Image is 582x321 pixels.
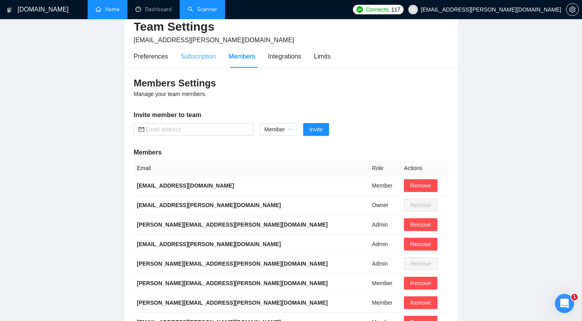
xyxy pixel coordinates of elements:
a: setting [566,6,579,13]
button: Remove [404,296,437,309]
button: Remove [404,218,437,231]
span: Remove [410,220,431,229]
iframe: Intercom live chat [555,294,574,313]
b: [EMAIL_ADDRESS][PERSON_NAME][DOMAIN_NAME] [137,241,281,247]
button: Remove [404,179,437,192]
b: [EMAIL_ADDRESS][DOMAIN_NAME] [137,182,234,189]
td: Admin [369,235,401,254]
td: Member [369,176,401,196]
h3: Members Settings [134,77,449,90]
th: Email [134,160,369,176]
span: mail [139,127,144,132]
b: [EMAIL_ADDRESS][PERSON_NAME][DOMAIN_NAME] [137,202,281,208]
img: upwork-logo.png [357,6,363,13]
input: Email address [146,125,249,134]
b: [PERSON_NAME][EMAIL_ADDRESS][PERSON_NAME][DOMAIN_NAME] [137,299,328,306]
span: Invite [310,125,323,134]
div: Integrations [268,51,302,61]
img: logo [7,4,12,16]
h5: Invite member to team [134,110,449,120]
h2: Team Settings [134,19,449,35]
td: Member [369,293,401,313]
span: Remove [410,181,431,190]
div: Subscription [181,51,216,61]
th: Actions [401,160,448,176]
td: Member [369,274,401,293]
button: Remove [404,277,437,290]
button: Remove [404,238,437,251]
th: Role [369,160,401,176]
span: Remove [410,279,431,288]
td: Owner [369,196,401,215]
a: homeHome [96,6,120,13]
div: Preferences [134,51,168,61]
button: setting [566,3,579,16]
span: Member [265,123,292,135]
span: 117 [391,5,400,14]
span: setting [566,6,578,13]
div: Members [229,51,255,61]
b: [PERSON_NAME][EMAIL_ADDRESS][PERSON_NAME][DOMAIN_NAME] [137,280,328,286]
span: Manage your team members. [134,91,207,97]
td: Admin [369,215,401,235]
span: Connects: [366,5,390,14]
span: user [410,7,416,12]
div: Limits [314,51,331,61]
span: [EMAIL_ADDRESS][PERSON_NAME][DOMAIN_NAME] [134,37,294,43]
a: dashboardDashboard [135,6,172,13]
h5: Members [134,148,449,157]
b: [PERSON_NAME][EMAIL_ADDRESS][PERSON_NAME][DOMAIN_NAME] [137,221,328,228]
span: 1 [571,294,578,300]
a: searchScanner [188,6,217,13]
b: [PERSON_NAME][EMAIL_ADDRESS][PERSON_NAME][DOMAIN_NAME] [137,260,328,267]
td: Admin [369,254,401,274]
button: Invite [303,123,329,136]
span: Remove [410,298,431,307]
span: Remove [410,240,431,249]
